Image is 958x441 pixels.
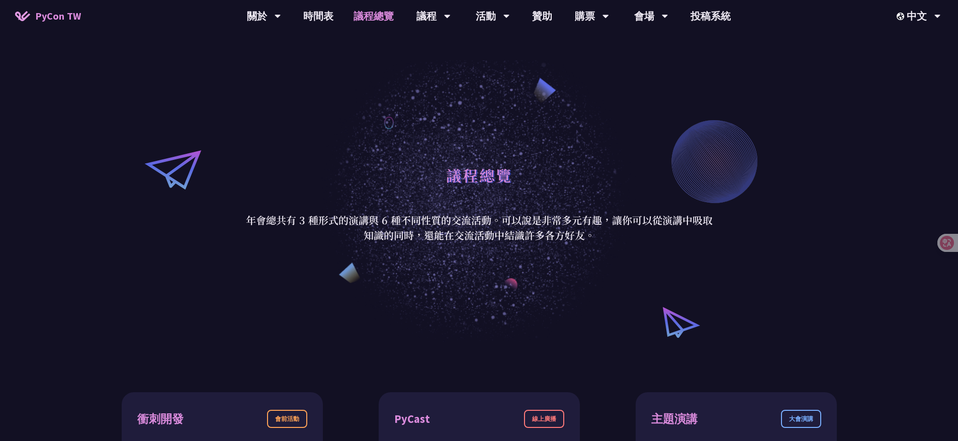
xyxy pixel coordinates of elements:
[35,9,81,24] span: PyCon TW
[137,410,184,428] div: 衝刺開發
[15,11,30,21] img: Home icon of PyCon TW 2025
[897,13,907,20] img: Locale Icon
[267,410,307,428] div: 會前活動
[781,410,821,428] div: 大會演講
[394,410,430,428] div: PyCast
[524,410,564,428] div: 線上廣播
[245,213,713,243] p: 年會總共有 3 種形式的演講與 6 種不同性質的交流活動。可以說是非常多元有趣，讓你可以從演講中吸取知識的同時，還能在交流活動中結識許多各方好友。
[651,410,698,428] div: 主題演講
[5,4,91,29] a: PyCon TW
[446,160,512,190] h1: 議程總覽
